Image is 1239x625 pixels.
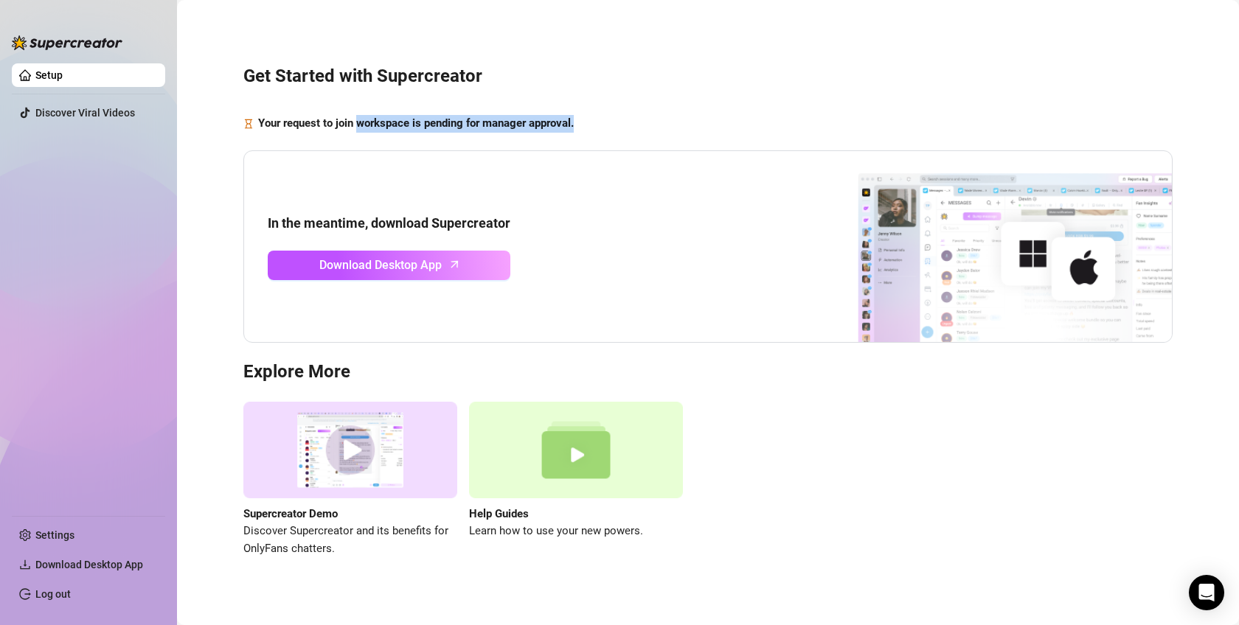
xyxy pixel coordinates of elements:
[268,251,510,280] a: Download Desktop Apparrow-up
[35,559,143,570] span: Download Desktop App
[469,402,683,557] a: Help GuidesLearn how to use your new powers.
[319,256,442,274] span: Download Desktop App
[35,588,71,600] a: Log out
[35,529,74,541] a: Settings
[243,507,338,520] strong: Supercreator Demo
[35,107,135,119] a: Discover Viral Videos
[12,35,122,50] img: logo-BBDzfeDw.svg
[243,402,457,498] img: supercreator demo
[243,360,1173,384] h3: Explore More
[469,402,683,498] img: help guides
[268,215,510,231] strong: In the meantime, download Supercreator
[258,116,574,130] strong: Your request to join workspace is pending for manager approval.
[243,523,457,557] span: Discover Supercreator and its benefits for OnlyFans chatters.
[19,559,31,570] span: download
[469,523,683,540] span: Learn how to use your new powers.
[469,507,529,520] strong: Help Guides
[1189,575,1224,610] div: Open Intercom Messenger
[243,115,254,133] span: hourglass
[35,69,63,81] a: Setup
[803,151,1172,343] img: download app
[243,402,457,557] a: Supercreator DemoDiscover Supercreator and its benefits for OnlyFans chatters.
[446,256,463,273] span: arrow-up
[243,65,1173,88] h3: Get Started with Supercreator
